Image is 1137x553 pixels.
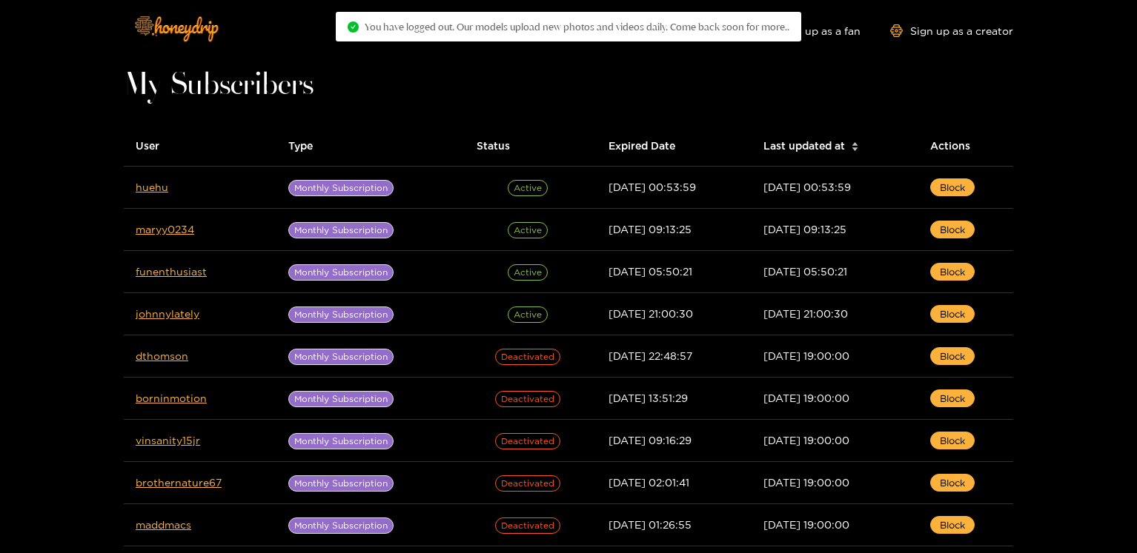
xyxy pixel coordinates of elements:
span: [DATE] 13:51:29 [609,392,688,403]
a: huehu [136,181,168,192]
span: Deactivated [495,433,560,449]
button: Block [930,516,975,534]
span: caret-up [851,140,859,148]
span: Block [940,306,965,321]
span: Monthly Subscription [288,391,394,407]
span: Block [940,391,965,406]
span: caret-down [851,145,859,153]
span: [DATE] 00:53:59 [763,181,851,192]
span: Monthly Subscription [288,222,394,238]
button: Block [930,389,975,407]
th: Type [276,126,465,167]
th: Status [465,126,597,167]
span: [DATE] 19:00:00 [763,519,849,530]
a: johnnylately [136,308,199,319]
a: maddmacs [136,519,191,530]
a: dthomson [136,350,188,361]
span: [DATE] 05:50:21 [609,266,692,277]
span: Deactivated [495,517,560,534]
span: Monthly Subscription [288,517,394,534]
span: [DATE] 09:13:25 [609,224,692,235]
span: Active [508,306,548,323]
span: Monthly Subscription [288,264,394,281]
span: [DATE] 19:00:00 [763,350,849,361]
span: Monthly Subscription [288,349,394,365]
span: [DATE] 09:16:29 [609,435,692,446]
span: Deactivated [495,349,560,365]
span: [DATE] 19:00:00 [763,392,849,403]
span: [DATE] 05:50:21 [763,266,847,277]
span: [DATE] 22:48:57 [609,350,692,361]
span: Monthly Subscription [288,180,394,196]
span: Block [940,433,965,448]
span: [DATE] 21:00:30 [763,308,848,319]
button: Block [930,178,975,196]
a: brothernature67 [136,477,222,488]
a: vinsanity15jr [136,435,200,446]
button: Block [930,347,975,365]
span: Active [508,180,548,196]
span: Monthly Subscription [288,475,394,492]
span: Block [940,222,965,237]
span: Last updated at [763,138,845,154]
a: maryy0234 [136,224,194,235]
span: Block [940,349,965,363]
span: Active [508,264,548,281]
button: Block [930,305,975,323]
span: [DATE] 02:01:41 [609,477,689,488]
a: Sign up as a creator [890,24,1013,37]
th: Expired Date [597,126,752,167]
span: Block [940,180,965,195]
span: [DATE] 19:00:00 [763,435,849,446]
a: Sign up as a fan [759,24,861,37]
span: [DATE] 00:53:59 [609,181,696,192]
span: Block [940,475,965,490]
span: Block [940,517,965,532]
span: check-circle [348,21,359,33]
span: Monthly Subscription [288,306,394,323]
button: Block [930,432,975,449]
span: Deactivated [495,391,560,407]
a: funenthusiast [136,266,207,277]
a: borninmotion [136,392,207,403]
span: Deactivated [495,475,560,492]
th: User [124,126,276,167]
button: Block [930,263,975,281]
span: [DATE] 01:26:55 [609,519,692,530]
span: Block [940,264,965,279]
span: [DATE] 09:13:25 [763,224,846,235]
span: [DATE] 21:00:30 [609,308,693,319]
span: Monthly Subscription [288,433,394,449]
button: Block [930,474,975,492]
span: You have logged out. Our models upload new photos and videos daily. Come back soon for more.. [365,21,789,33]
th: Actions [918,126,1013,167]
span: Active [508,222,548,238]
button: Block [930,221,975,238]
h1: My Subscribers [124,76,1013,96]
span: [DATE] 19:00:00 [763,477,849,488]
